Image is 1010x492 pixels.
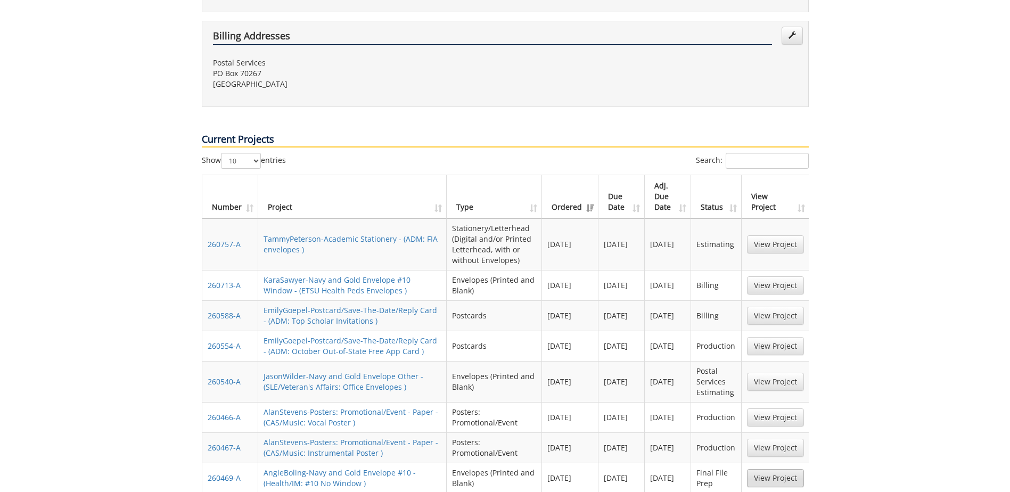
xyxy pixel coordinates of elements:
th: Due Date: activate to sort column ascending [598,175,645,218]
a: KaraSawyer-Navy and Gold Envelope #10 Window - (ETSU Health Peds Envelopes ) [264,275,410,296]
a: 260757-A [208,239,241,249]
td: [DATE] [542,432,598,463]
a: View Project [747,373,804,391]
th: Project: activate to sort column ascending [258,175,447,218]
label: Show entries [202,153,286,169]
th: Ordered: activate to sort column ascending [542,175,598,218]
td: [DATE] [542,300,598,331]
td: [DATE] [598,361,645,402]
td: [DATE] [598,402,645,432]
th: Adj. Due Date: activate to sort column ascending [645,175,691,218]
a: 260540-A [208,376,241,387]
a: View Project [747,439,804,457]
td: Billing [691,270,741,300]
a: JasonWilder-Navy and Gold Envelope Other - (SLE/Veteran's Affairs: Office Envelopes ) [264,371,423,392]
td: Envelopes (Printed and Blank) [447,270,541,300]
a: Edit Addresses [782,27,803,45]
a: View Project [747,408,804,427]
td: [DATE] [542,218,598,270]
td: Billing [691,300,741,331]
a: 260713-A [208,280,241,290]
td: Production [691,432,741,463]
p: PO Box 70267 [213,68,497,79]
td: Postcards [447,331,541,361]
td: [DATE] [645,270,691,300]
td: Posters: Promotional/Event [447,432,541,463]
td: [DATE] [645,361,691,402]
a: 260554-A [208,341,241,351]
td: [DATE] [645,218,691,270]
a: View Project [747,469,804,487]
a: View Project [747,235,804,253]
a: AlanStevens-Posters: Promotional/Event - Paper - (CAS/Music: Instrumental Poster ) [264,437,438,458]
td: Postcards [447,300,541,331]
a: EmilyGoepel-Postcard/Save-The-Date/Reply Card - (ADM: Top Scholar Invitations ) [264,305,437,326]
a: View Project [747,307,804,325]
td: Envelopes (Printed and Blank) [447,361,541,402]
td: [DATE] [598,270,645,300]
td: [DATE] [542,331,598,361]
a: TammyPeterson-Academic Stationery - (ADM: FIA envelopes ) [264,234,438,255]
td: [DATE] [645,331,691,361]
td: Production [691,402,741,432]
td: Stationery/Letterhead (Digital and/or Printed Letterhead, with or without Envelopes) [447,218,541,270]
a: View Project [747,276,804,294]
td: [DATE] [598,300,645,331]
td: [DATE] [542,402,598,432]
td: Production [691,331,741,361]
td: [DATE] [598,331,645,361]
a: EmilyGoepel-Postcard/Save-The-Date/Reply Card - (ADM: October Out-of-State Free App Card ) [264,335,437,356]
a: View Project [747,337,804,355]
td: [DATE] [645,402,691,432]
td: [DATE] [542,270,598,300]
p: Postal Services [213,58,497,68]
input: Search: [726,153,809,169]
td: [DATE] [598,432,645,463]
a: 260466-A [208,412,241,422]
p: Current Projects [202,133,809,147]
td: Posters: Promotional/Event [447,402,541,432]
td: Postal Services Estimating [691,361,741,402]
th: Number: activate to sort column ascending [202,175,258,218]
a: AngieBoling-Navy and Gold Envelope #10 - (Health/IM: #10 No Window ) [264,468,416,488]
p: [GEOGRAPHIC_DATA] [213,79,497,89]
a: AlanStevens-Posters: Promotional/Event - Paper - (CAS/Music: Vocal Poster ) [264,407,438,428]
th: View Project: activate to sort column ascending [742,175,809,218]
a: 260588-A [208,310,241,321]
th: Type: activate to sort column ascending [447,175,541,218]
td: Estimating [691,218,741,270]
select: Showentries [221,153,261,169]
a: 260467-A [208,442,241,453]
th: Status: activate to sort column ascending [691,175,741,218]
td: [DATE] [542,361,598,402]
td: [DATE] [645,432,691,463]
a: 260469-A [208,473,241,483]
td: [DATE] [598,218,645,270]
label: Search: [696,153,809,169]
h4: Billing Addresses [213,31,772,45]
td: [DATE] [645,300,691,331]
